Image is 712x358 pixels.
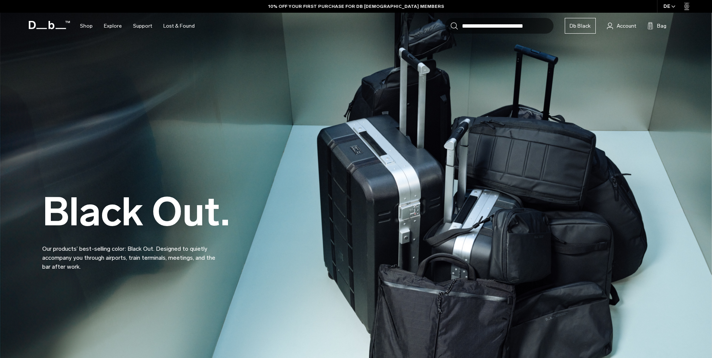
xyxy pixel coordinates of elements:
[74,13,200,39] nav: Main Navigation
[104,13,122,39] a: Explore
[647,21,666,30] button: Bag
[80,13,93,39] a: Shop
[617,22,636,30] span: Account
[163,13,195,39] a: Lost & Found
[565,18,596,34] a: Db Black
[42,235,222,271] p: Our products’ best-selling color: Black Out. Designed to quietly accompany you through airports, ...
[42,192,230,232] h2: Black Out.
[607,21,636,30] a: Account
[133,13,152,39] a: Support
[657,22,666,30] span: Bag
[268,3,444,10] a: 10% OFF YOUR FIRST PURCHASE FOR DB [DEMOGRAPHIC_DATA] MEMBERS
